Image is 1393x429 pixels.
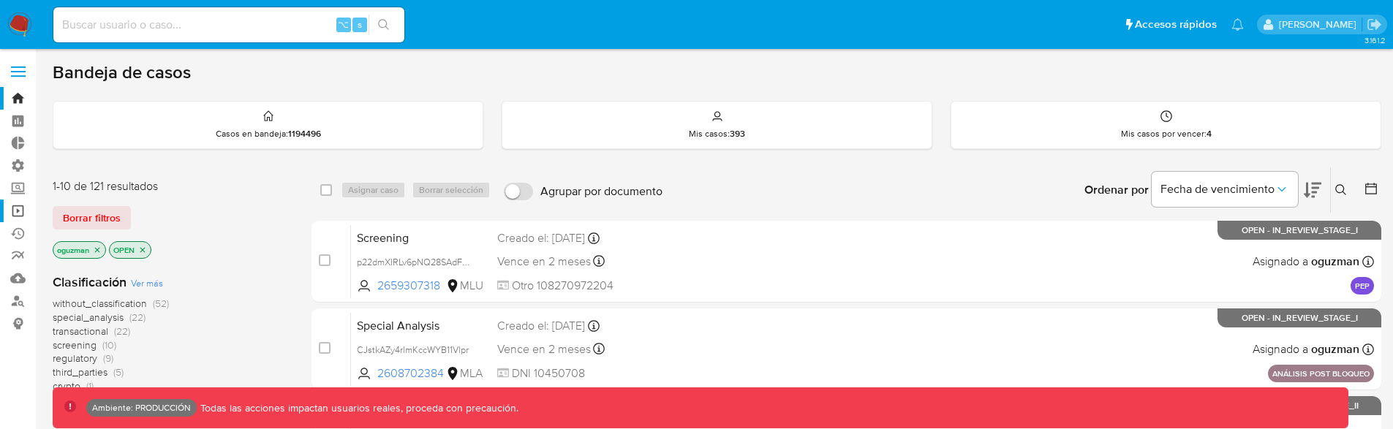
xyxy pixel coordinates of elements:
span: s [358,18,362,31]
a: Notificaciones [1231,18,1244,31]
button: search-icon [369,15,399,35]
input: Buscar usuario o caso... [53,15,404,34]
a: Salir [1367,17,1382,32]
p: Ambiente: PRODUCCIÓN [92,405,191,411]
span: Accesos rápidos [1135,17,1217,32]
p: Todas las acciones impactan usuarios reales, proceda con precaución. [197,401,518,415]
span: ⌥ [338,18,349,31]
p: omar.guzman@mercadolibre.com.co [1279,18,1362,31]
